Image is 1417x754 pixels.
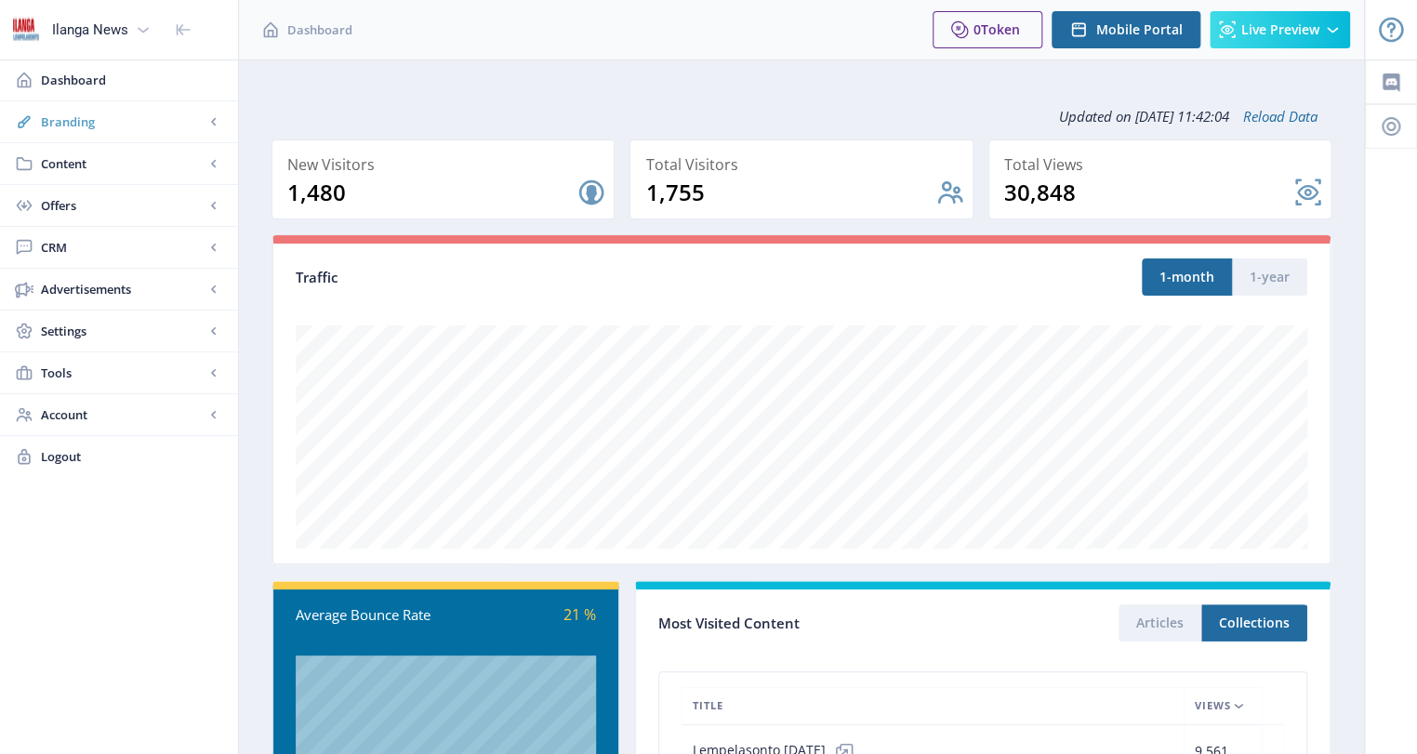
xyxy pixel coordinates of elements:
span: Account [41,405,205,424]
span: Dashboard [41,71,223,89]
span: Mobile Portal [1096,22,1183,37]
div: Total Visitors [645,152,964,178]
button: 1-year [1232,258,1307,296]
button: 0Token [933,11,1042,48]
span: Logout [41,447,223,466]
button: Mobile Portal [1052,11,1200,48]
span: Token [981,20,1020,38]
div: 1,480 [287,178,576,207]
span: Advertisements [41,280,205,298]
button: 1-month [1142,258,1232,296]
span: Settings [41,322,205,340]
button: Collections [1201,604,1307,642]
span: Offers [41,196,205,215]
div: Total Views [1004,152,1323,178]
div: Traffic [296,267,801,288]
div: Most Visited Content [658,609,983,638]
span: Title [693,694,723,717]
div: 1,755 [645,178,934,207]
div: Updated on [DATE] 11:42:04 [271,93,1331,139]
div: Ilanga News [52,9,128,50]
span: Content [41,154,205,173]
span: CRM [41,238,205,257]
div: Average Bounce Rate [296,604,446,626]
span: Tools [41,364,205,382]
span: Dashboard [287,20,352,39]
img: 6e32966d-d278-493e-af78-9af65f0c2223.png [11,15,41,45]
div: New Visitors [287,152,606,178]
div: 30,848 [1004,178,1293,207]
span: 21 % [563,604,596,625]
button: Articles [1119,604,1201,642]
span: Views [1195,694,1231,717]
button: Live Preview [1210,11,1350,48]
span: Live Preview [1241,22,1319,37]
a: Reload Data [1229,107,1318,126]
span: Branding [41,112,205,131]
